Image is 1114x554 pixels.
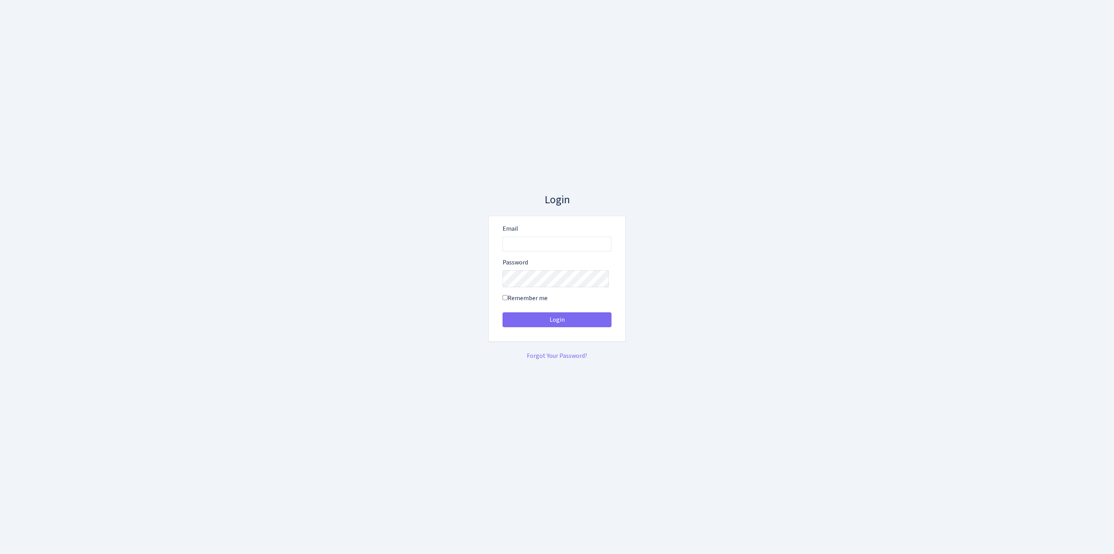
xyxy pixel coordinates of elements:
[503,293,548,303] label: Remember me
[503,224,518,233] label: Email
[503,312,611,327] button: Login
[503,295,508,300] input: Remember me
[503,258,528,267] label: Password
[527,352,587,360] a: Forgot Your Password?
[488,193,626,207] h3: Login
